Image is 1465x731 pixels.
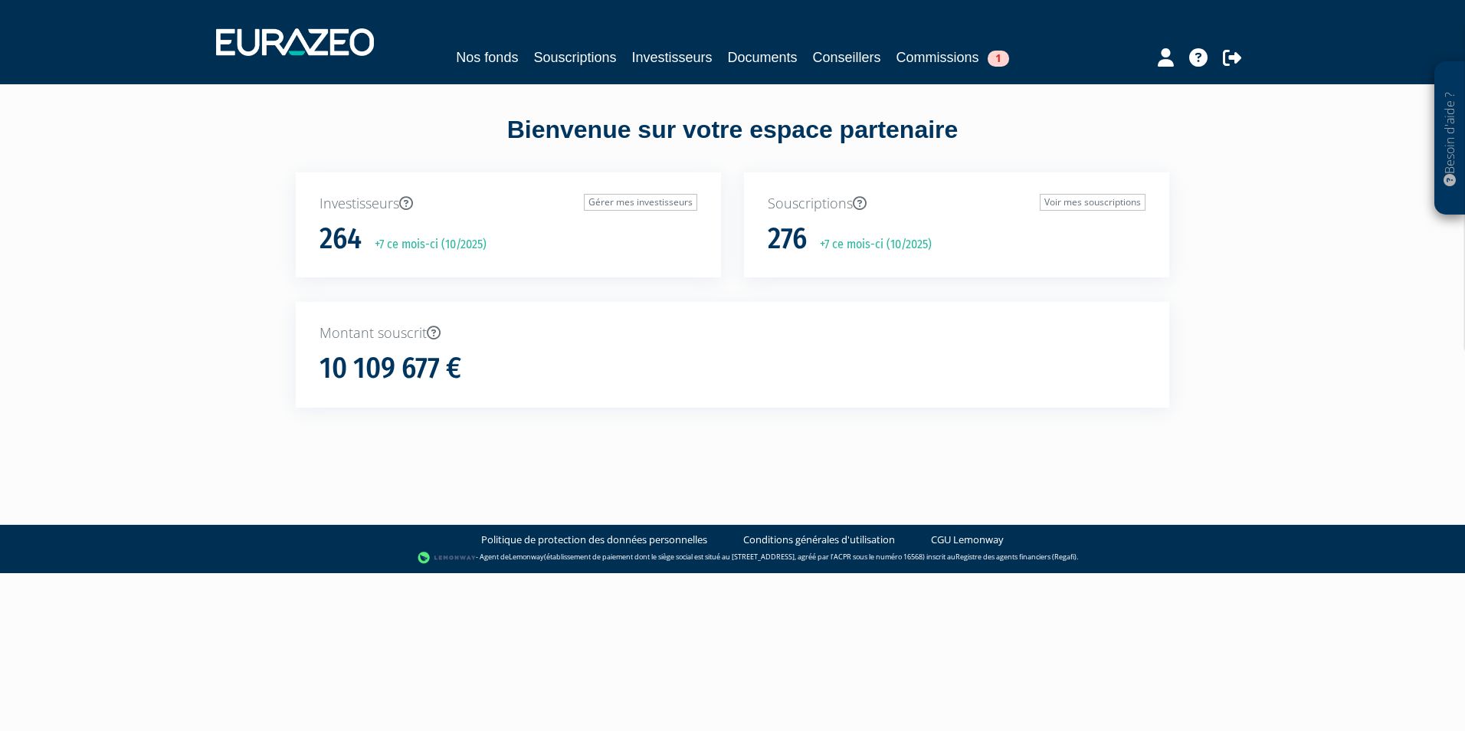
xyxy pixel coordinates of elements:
a: Commissions1 [896,47,1009,68]
div: - Agent de (établissement de paiement dont le siège social est situé au [STREET_ADDRESS], agréé p... [15,550,1450,565]
p: Investisseurs [320,194,697,214]
p: Montant souscrit [320,323,1145,343]
a: Lemonway [509,552,544,562]
h1: 276 [768,223,807,255]
a: Souscriptions [533,47,616,68]
a: Voir mes souscriptions [1040,194,1145,211]
div: Bienvenue sur votre espace partenaire [284,113,1181,172]
a: Investisseurs [631,47,712,68]
span: 1 [988,51,1009,67]
a: Politique de protection des données personnelles [481,533,707,547]
img: 1732889491-logotype_eurazeo_blanc_rvb.png [216,28,374,56]
a: CGU Lemonway [931,533,1004,547]
a: Gérer mes investisseurs [584,194,697,211]
img: logo-lemonway.png [418,550,477,565]
a: Nos fonds [456,47,518,68]
p: +7 ce mois-ci (10/2025) [809,236,932,254]
p: Souscriptions [768,194,1145,214]
p: Besoin d'aide ? [1441,70,1459,208]
a: Registre des agents financiers (Regafi) [955,552,1077,562]
a: Documents [728,47,798,68]
a: Conditions générales d'utilisation [743,533,895,547]
h1: 264 [320,223,362,255]
p: +7 ce mois-ci (10/2025) [364,236,487,254]
h1: 10 109 677 € [320,352,461,385]
a: Conseillers [813,47,881,68]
